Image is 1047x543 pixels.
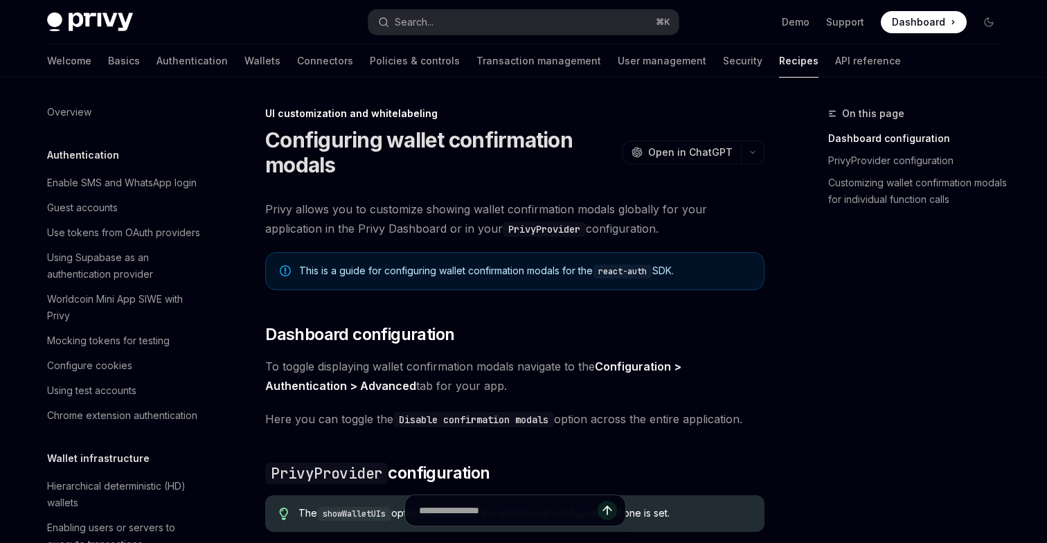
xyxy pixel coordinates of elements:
[265,107,764,121] div: UI customization and whitelabeling
[892,15,945,29] span: Dashboard
[828,127,1011,150] a: Dashboard configuration
[47,44,91,78] a: Welcome
[47,12,133,32] img: dark logo
[265,463,388,484] code: PrivyProvider
[835,44,901,78] a: API reference
[47,147,119,163] h5: Authentication
[842,105,904,122] span: On this page
[47,450,150,467] h5: Wallet infrastructure
[265,462,490,484] span: configuration
[36,328,213,353] a: Mocking tokens for testing
[299,264,750,278] div: This is a guide for configuring wallet confirmation modals for the SDK.
[47,224,200,241] div: Use tokens from OAuth providers
[36,287,213,328] a: Worldcoin Mini App SIWE with Privy
[828,172,1011,211] a: Customizing wallet confirmation modals for individual function calls
[47,175,197,191] div: Enable SMS and WhatsApp login
[265,357,764,395] span: To toggle displaying wallet confirmation modals navigate to the tab for your app.
[370,44,460,78] a: Policies & controls
[47,382,136,399] div: Using test accounts
[297,44,353,78] a: Connectors
[36,474,213,515] a: Hierarchical deterministic (HD) wallets
[623,141,741,164] button: Open in ChatGPT
[265,409,764,429] span: Here you can toggle the option across the entire application.
[395,14,433,30] div: Search...
[419,495,598,526] input: Ask a question...
[593,265,652,278] code: react-auth
[648,145,733,159] span: Open in ChatGPT
[978,11,1000,33] button: Toggle dark mode
[156,44,228,78] a: Authentication
[47,249,205,283] div: Using Supabase as an authentication provider
[828,150,1011,172] a: PrivyProvider configuration
[108,44,140,78] a: Basics
[826,15,864,29] a: Support
[265,199,764,238] span: Privy allows you to customize showing wallet confirmation modals globally for your application in...
[47,332,170,349] div: Mocking tokens for testing
[47,199,118,216] div: Guest accounts
[47,478,205,511] div: Hierarchical deterministic (HD) wallets
[598,501,617,520] button: Send message
[265,323,454,346] span: Dashboard configuration
[393,412,554,427] code: Disable confirmation modals
[36,170,213,195] a: Enable SMS and WhatsApp login
[36,100,213,125] a: Overview
[36,353,213,378] a: Configure cookies
[779,44,818,78] a: Recipes
[47,357,132,374] div: Configure cookies
[36,220,213,245] a: Use tokens from OAuth providers
[36,378,213,403] a: Using test accounts
[244,44,280,78] a: Wallets
[368,10,679,35] button: Search...⌘K
[782,15,809,29] a: Demo
[36,403,213,428] a: Chrome extension authentication
[265,127,617,177] h1: Configuring wallet confirmation modals
[47,104,91,121] div: Overview
[36,195,213,220] a: Guest accounts
[881,11,967,33] a: Dashboard
[503,222,586,237] code: PrivyProvider
[47,407,197,424] div: Chrome extension authentication
[618,44,706,78] a: User management
[723,44,762,78] a: Security
[476,44,601,78] a: Transaction management
[656,17,670,28] span: ⌘ K
[36,245,213,287] a: Using Supabase as an authentication provider
[47,291,205,324] div: Worldcoin Mini App SIWE with Privy
[280,265,291,276] svg: Note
